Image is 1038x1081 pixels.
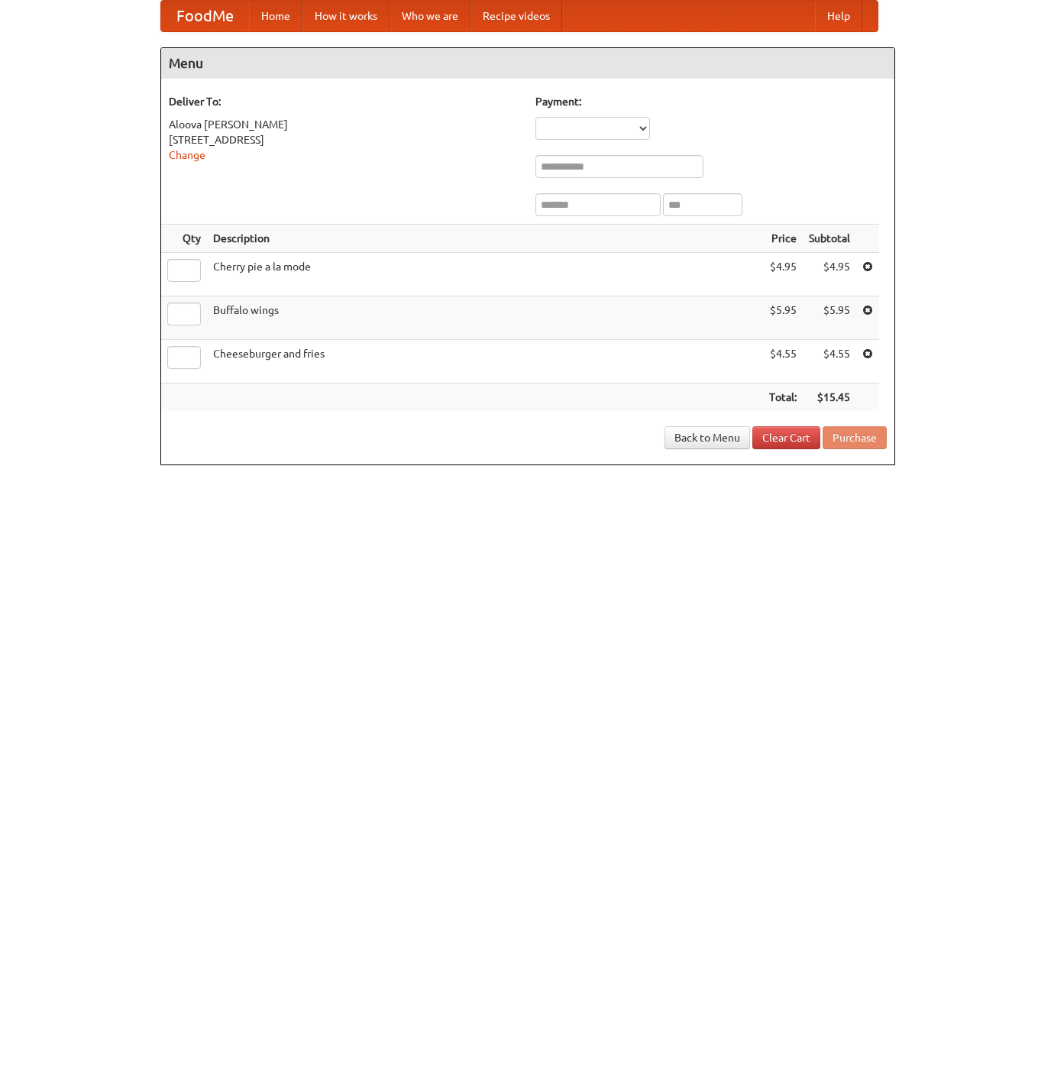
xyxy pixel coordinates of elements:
button: Purchase [823,426,887,449]
th: Qty [161,225,207,253]
h5: Deliver To: [169,94,520,109]
a: Help [815,1,862,31]
th: Price [763,225,803,253]
td: $4.95 [803,253,856,296]
th: Description [207,225,763,253]
td: Buffalo wings [207,296,763,340]
div: Aloova [PERSON_NAME] [169,117,520,132]
td: $5.95 [763,296,803,340]
th: Subtotal [803,225,856,253]
a: Recipe videos [470,1,562,31]
a: Home [249,1,302,31]
a: Clear Cart [752,426,820,449]
td: $5.95 [803,296,856,340]
a: Who we are [390,1,470,31]
div: [STREET_ADDRESS] [169,132,520,147]
th: Total: [763,384,803,412]
a: How it works [302,1,390,31]
h4: Menu [161,48,894,79]
a: Change [169,149,205,161]
h5: Payment: [535,94,887,109]
td: $4.55 [803,340,856,384]
td: $4.55 [763,340,803,384]
th: $15.45 [803,384,856,412]
td: $4.95 [763,253,803,296]
a: Back to Menu [665,426,750,449]
a: FoodMe [161,1,249,31]
td: Cheeseburger and fries [207,340,763,384]
td: Cherry pie a la mode [207,253,763,296]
